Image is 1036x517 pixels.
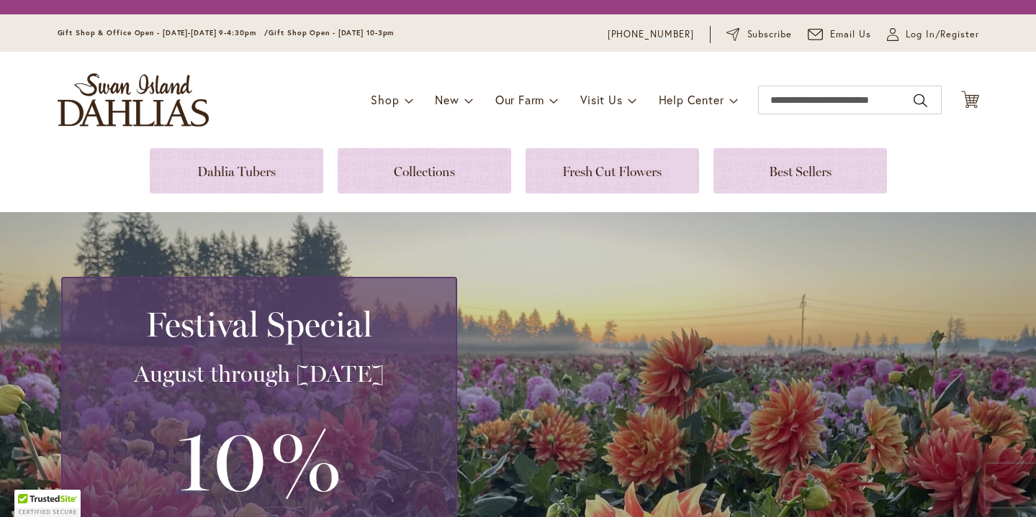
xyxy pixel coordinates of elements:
span: Shop [371,92,399,107]
h3: August through [DATE] [80,360,438,388]
span: Our Farm [495,92,544,107]
a: Email Us [808,27,871,42]
span: Email Us [830,27,871,42]
a: [PHONE_NUMBER] [608,27,695,42]
a: store logo [58,73,209,127]
span: Help Center [659,92,724,107]
a: Subscribe [726,27,792,42]
h3: 10% [80,403,438,515]
span: Log In/Register [906,27,979,42]
span: New [435,92,459,107]
button: Search [914,89,927,112]
h2: Festival Special [80,304,438,344]
span: Gift Shop Open - [DATE] 10-3pm [269,28,394,37]
span: Subscribe [747,27,793,42]
span: Visit Us [580,92,622,107]
a: Log In/Register [887,27,979,42]
div: TrustedSite Certified [14,490,81,517]
span: Gift Shop & Office Open - [DATE]-[DATE] 9-4:30pm / [58,28,269,37]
